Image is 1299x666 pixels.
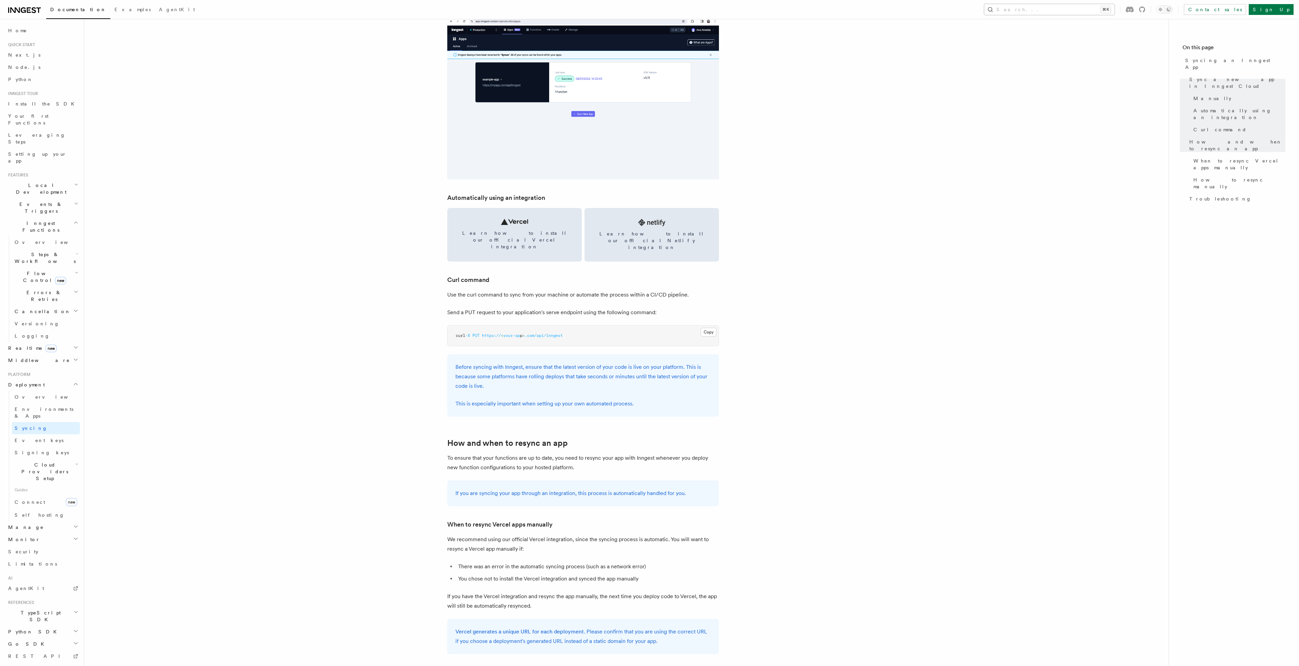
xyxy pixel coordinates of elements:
span: Limitations [8,561,57,567]
span: Guides [12,484,80,495]
div: Inngest Functions [5,236,80,342]
span: Inngest tour [5,91,38,96]
span: AgentKit [159,7,195,12]
span: Event keys [15,438,64,443]
span: Your first Functions [8,113,49,126]
a: When to resync Vercel apps manually [447,520,553,529]
span: Manually [1193,95,1231,102]
span: Leveraging Steps [8,132,66,145]
a: REST API [5,650,80,662]
a: Automatically using an integration [447,193,545,203]
span: When to resync Vercel apps manually [1193,157,1285,171]
a: How and when to resync an app [1187,136,1285,155]
li: You chose not to install the Vercel integration and synced the app manually [456,574,719,584]
span: How and when to resync an app [1189,138,1285,152]
a: Limitations [5,558,80,570]
span: Automatically using an integration [1193,107,1285,121]
button: Middleware [5,354,80,366]
span: Platform [5,372,31,377]
span: Sync a new app in Inngest Cloud [1189,76,1285,90]
button: Go SDK [5,638,80,650]
button: Cancellation [12,305,80,318]
button: Python SDK [5,626,80,638]
a: Learn how to install our official Netlify integration [584,208,719,262]
p: To ensure that your functions are up to date, you need to resync your app with Inngest whenever y... [447,453,719,472]
h4: On this page [1183,43,1285,54]
button: Monitor [5,533,80,546]
span: new [55,277,66,284]
a: Security [5,546,80,558]
span: Realtime [5,345,57,351]
span: Troubleshooting [1189,195,1251,202]
button: Toggle dark mode [1156,5,1173,14]
span: Setting up your app [8,151,67,164]
a: Contact sales [1184,4,1246,15]
button: Local Development [5,179,80,198]
span: Self hosting [15,512,65,518]
span: Flow Control [12,270,75,284]
button: Steps & Workflows [12,248,80,267]
p: Before syncing with Inngest, ensure that the latest version of your code is live on your platform... [455,362,711,391]
a: Curl command [1191,123,1285,136]
a: How to resync manually [1191,174,1285,193]
button: Copy [701,328,717,337]
a: AgentKit [5,582,80,594]
a: Signing keys [12,446,80,459]
a: Your first Functions [5,110,80,129]
span: Logging [15,333,50,339]
span: Syncing an Inngest App [1185,57,1285,71]
a: Python [5,73,80,85]
a: Sign Up [1249,4,1294,15]
button: Flow Controlnew [12,267,80,286]
a: Manually [1191,92,1285,104]
span: Monitor [5,536,40,543]
span: Overview [15,394,85,400]
a: Learn how to install our official Vercel integration [447,208,582,262]
a: Setting up your app [5,148,80,167]
a: Event keys [12,434,80,446]
span: TypeScript SDK [5,609,73,623]
span: Events & Triggers [5,201,74,214]
span: Environments & Apps [15,406,73,419]
span: Versioning [15,321,59,326]
span: Next.js [8,52,40,58]
span: Features [5,172,28,178]
a: Logging [12,330,80,342]
a: Self hosting [12,509,80,521]
span: Quick start [5,42,35,47]
span: Learn how to install our official Vercel integration [455,230,574,250]
span: > [522,333,525,338]
a: Overview [12,236,80,248]
span: your-ap [503,333,520,338]
span: Errors & Retries [12,289,74,303]
p: . Please confirm that you are using the correct URL if you choose a deployment's generated URL in... [455,627,711,646]
span: < [501,333,503,338]
button: TypeScript SDK [5,607,80,626]
p: This is especially important when setting up your own automated process. [455,399,711,408]
span: Python SDK [5,628,61,635]
img: Inngest Cloud screen with apps [447,17,719,179]
a: Sync a new app in Inngest Cloud [1187,73,1285,92]
button: Manage [5,521,80,533]
span: new [66,498,77,506]
span: How to resync manually [1193,176,1285,190]
p: If you are syncing your app through an integration, this process is automatically handled for you. [455,489,711,498]
a: When to resync Vercel apps manually [1191,155,1285,174]
a: Environments & Apps [12,403,80,422]
span: Home [8,27,27,34]
a: Curl command [447,275,489,285]
span: Learn how to install our official Netlify integration [593,230,711,251]
span: Middleware [5,357,70,364]
p: If you have the Vercel integration and resync the app manually, the next time you deploy code to ... [447,592,719,611]
a: Leveraging Steps [5,129,80,148]
a: Install the SDK [5,98,80,110]
span: Curl command [1193,126,1247,133]
span: .com/api/inngest [525,333,563,338]
span: Syncing [15,425,48,431]
span: Overview [15,240,85,245]
button: Errors & Retries [12,286,80,305]
span: Inngest Functions [5,220,73,233]
a: Home [5,24,80,37]
span: References [5,600,34,605]
span: -X [465,333,470,338]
